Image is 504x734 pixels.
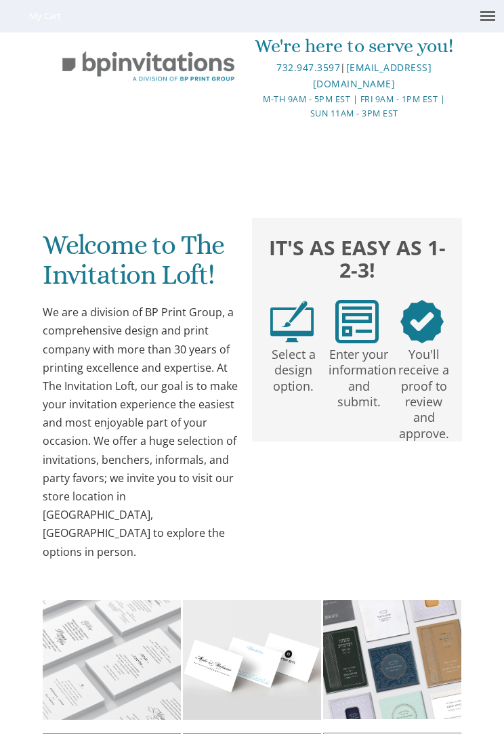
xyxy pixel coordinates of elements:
div: We're here to serve you! [253,33,455,60]
p: Select a design option. [264,343,324,394]
div: M-Th 9am - 5pm EST | Fri 9am - 1pm EST | Sun 11am - 3pm EST [253,92,455,121]
img: BP Invitation Loft [49,43,247,91]
h2: It's as easy as 1-2-3! [259,234,455,283]
div: | [253,60,455,92]
p: Enter your information and submit. [329,343,389,410]
div: We are a division of BP Print Group, a comprehensive design and print company with more than 30 y... [43,303,238,561]
h1: Welcome to The Invitation Loft! [43,230,238,300]
p: You'll receive a proof to review and approve. [394,343,455,441]
img: step1.png [270,300,314,343]
img: step3.png [400,300,444,343]
img: step2.png [335,300,379,343]
a: 732.947.3597 [276,61,340,74]
a: [EMAIL_ADDRESS][DOMAIN_NAME] [313,61,432,90]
